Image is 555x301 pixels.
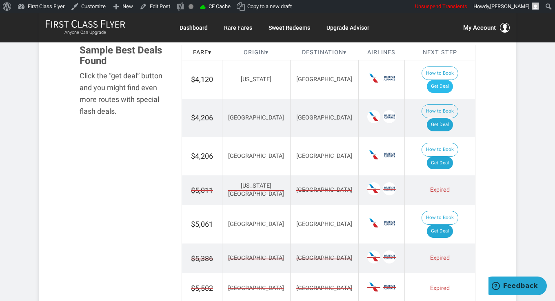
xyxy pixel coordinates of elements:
[265,49,269,56] span: ▾
[296,153,352,159] span: [GEOGRAPHIC_DATA]
[415,3,467,9] span: Unsuspend Transients
[383,72,396,85] span: British Airways
[222,45,291,60] th: Origin
[383,281,396,294] span: British Airways
[490,3,529,9] span: [PERSON_NAME]
[228,153,284,159] span: [GEOGRAPHIC_DATA]
[191,283,213,294] span: $5,502
[383,217,396,230] span: British Airways
[296,76,352,83] span: [GEOGRAPHIC_DATA]
[367,148,380,162] span: American Airlines
[296,114,352,121] span: [GEOGRAPHIC_DATA]
[296,254,352,263] span: [GEOGRAPHIC_DATA]
[228,254,284,263] span: [GEOGRAPHIC_DATA]
[383,148,396,162] span: British Airways
[191,253,213,264] span: $5,386
[80,45,169,66] h3: Sample Best Deals Found
[367,72,380,85] span: American Airlines
[191,113,213,122] span: $4,206
[191,220,213,228] span: $5,061
[383,250,396,263] span: British Airways
[367,250,380,263] span: American Airlines
[430,186,450,193] span: Expired
[45,20,125,36] a: First Class FlyerAnyone Can Upgrade
[430,285,450,292] span: Expired
[427,225,453,238] a: Get Deal
[224,20,252,35] a: Rare Fares
[383,110,396,123] span: British Airways
[191,75,213,84] span: $4,120
[358,45,404,60] th: Airlines
[296,284,352,293] span: [GEOGRAPHIC_DATA]
[208,49,211,56] span: ▾
[427,157,453,170] a: Get Deal
[290,45,358,60] th: Destination
[182,45,222,60] th: Fare
[404,45,475,60] th: Next Step
[422,143,458,157] button: How to Book
[367,110,380,123] span: American Airlines
[343,49,346,56] span: ▾
[269,20,310,35] a: Sweet Redeems
[463,23,496,33] span: My Account
[326,20,369,35] a: Upgrade Advisor
[228,284,284,293] span: [GEOGRAPHIC_DATA]
[427,80,453,93] a: Get Deal
[422,66,458,80] button: How to Book
[422,104,458,118] button: How to Book
[241,76,271,83] span: [US_STATE]
[228,114,284,121] span: [GEOGRAPHIC_DATA]
[191,185,213,196] span: $5,011
[180,20,208,35] a: Dashboard
[228,221,284,228] span: [GEOGRAPHIC_DATA]
[296,221,352,228] span: [GEOGRAPHIC_DATA]
[383,182,396,195] span: British Airways
[296,186,352,195] span: [GEOGRAPHIC_DATA]
[191,152,213,160] span: $4,206
[463,23,510,33] button: My Account
[422,211,458,225] button: How to Book
[228,182,284,199] span: [US_STATE][GEOGRAPHIC_DATA]
[80,70,169,117] div: Click the “get deal” button and you might find even more routes with special flash deals.
[367,182,380,195] span: American Airlines
[488,277,547,297] iframe: Opens a widget where you can find more information
[45,20,125,28] img: First Class Flyer
[45,30,125,35] small: Anyone Can Upgrade
[367,281,380,294] span: American Airlines
[367,217,380,230] span: American Airlines
[430,255,450,261] span: Expired
[427,118,453,131] a: Get Deal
